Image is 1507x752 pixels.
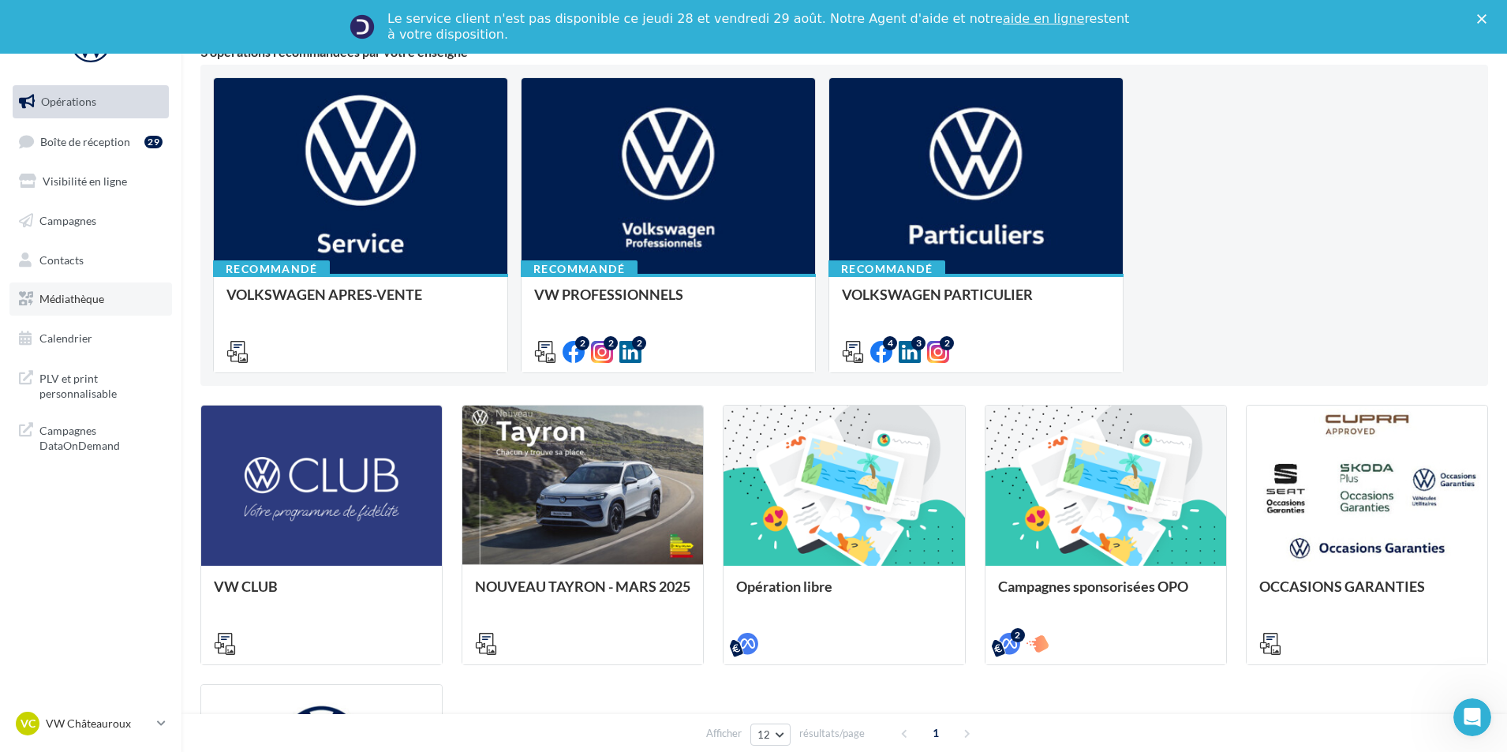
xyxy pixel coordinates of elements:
div: 4 [883,336,897,350]
div: 2 [575,336,589,350]
div: Recommandé [213,260,330,278]
p: VW Châteauroux [46,716,151,731]
div: 3 [911,336,926,350]
a: Médiathèque [9,282,172,316]
div: 2 [604,336,618,350]
a: Boîte de réception29 [9,125,172,159]
div: 3 opérations recommandées par votre enseigne [200,46,1488,58]
div: Le service client n'est pas disponible ce jeudi 28 et vendredi 29 août. Notre Agent d'aide et not... [387,11,1132,43]
a: Visibilité en ligne [9,165,172,198]
span: Contacts [39,253,84,266]
span: Médiathèque [39,292,104,305]
a: Calendrier [9,322,172,355]
span: résultats/page [799,726,865,741]
a: aide en ligne [1003,11,1084,26]
a: VC VW Châteauroux [13,709,169,739]
span: Afficher [706,726,742,741]
span: Calendrier [39,331,92,345]
div: Recommandé [521,260,638,278]
img: Profile image for Service-Client [350,14,375,39]
iframe: Intercom live chat [1453,698,1491,736]
a: Contacts [9,244,172,277]
div: Fermer [1477,14,1493,24]
span: Campagnes sponsorisées OPO [998,578,1188,595]
span: Campagnes [39,214,96,227]
span: 1 [923,720,948,746]
span: Opération libre [736,578,832,595]
span: Opérations [41,95,96,108]
span: 12 [757,728,771,741]
a: Opérations [9,85,172,118]
button: 12 [750,724,791,746]
div: 2 [632,336,646,350]
a: Campagnes [9,204,172,238]
span: VOLKSWAGEN PARTICULIER [842,286,1033,303]
span: VW CLUB [214,578,278,595]
span: OCCASIONS GARANTIES [1259,578,1425,595]
div: Recommandé [828,260,945,278]
div: 2 [1011,628,1025,642]
span: VC [21,716,36,731]
span: Boîte de réception [40,134,130,148]
span: Visibilité en ligne [43,174,127,188]
a: Campagnes DataOnDemand [9,413,172,460]
span: PLV et print personnalisable [39,368,163,402]
div: 29 [144,136,163,148]
span: Campagnes DataOnDemand [39,420,163,454]
span: VOLKSWAGEN APRES-VENTE [226,286,422,303]
a: PLV et print personnalisable [9,361,172,408]
div: 2 [940,336,954,350]
span: NOUVEAU TAYRON - MARS 2025 [475,578,690,595]
span: VW PROFESSIONNELS [534,286,683,303]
